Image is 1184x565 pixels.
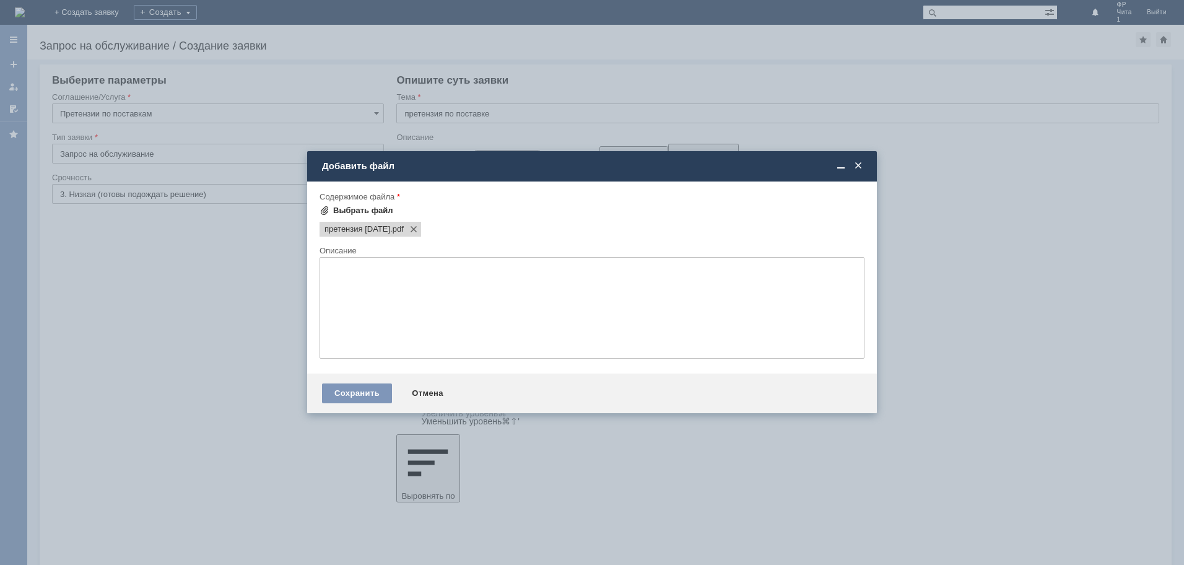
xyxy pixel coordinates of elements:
[390,224,404,234] span: претензия 8.09.25.pdf
[320,247,862,255] div: Описание
[322,160,864,172] div: Добавить файл
[333,206,393,216] div: Выбрать файл
[320,193,862,201] div: Содержимое файла
[835,160,847,172] span: Свернуть (Ctrl + M)
[324,224,390,234] span: претензия 8.09.25.pdf
[5,5,181,25] div: Добрый день! Примите претензию по поставке товара
[852,160,864,172] span: Закрыть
